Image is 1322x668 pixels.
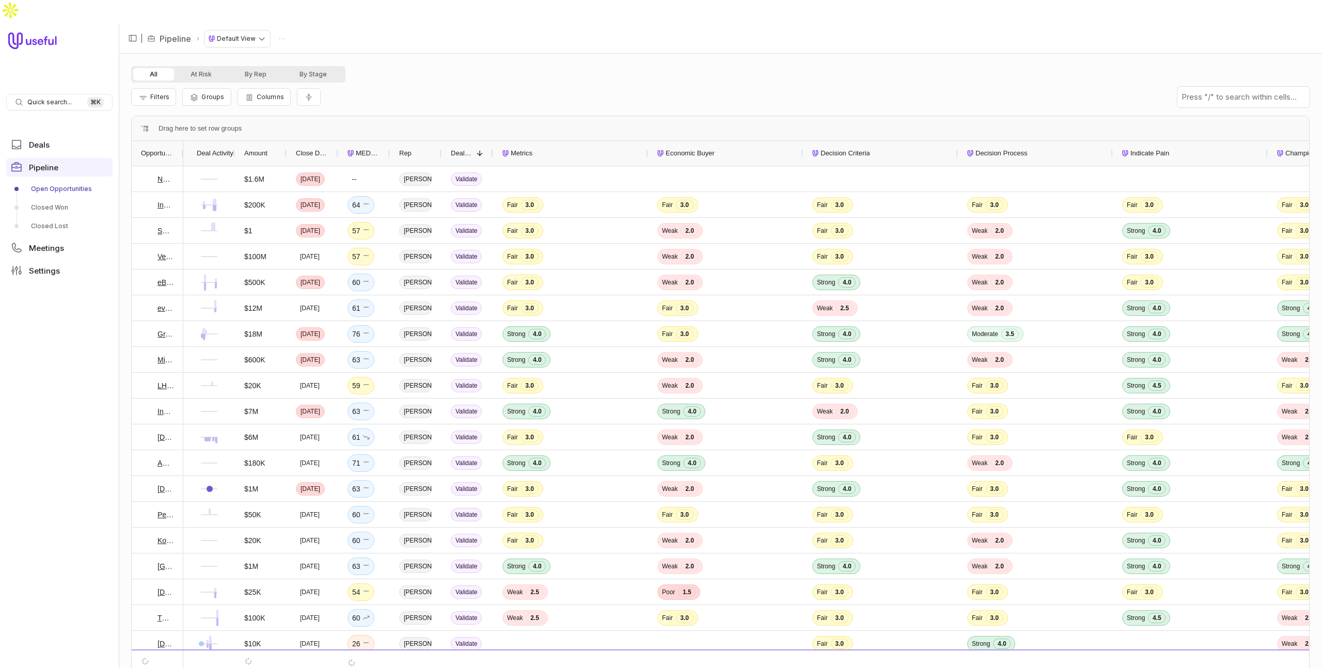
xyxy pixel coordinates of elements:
div: Decision Criteria [812,141,949,166]
span: 4.0 [1303,303,1320,313]
span: 2.0 [836,406,853,417]
span: 3.0 [521,251,539,262]
span: 2.0 [990,277,1008,288]
span: No change [363,328,370,340]
span: Weak [972,356,987,364]
div: $500K [244,276,265,289]
span: 3.0 [831,226,848,236]
div: 76 [352,328,370,340]
div: $7M [244,405,258,418]
span: Close Date [296,147,329,160]
span: Fair [972,407,983,416]
span: Fair [1127,433,1138,441]
span: Fair [1127,278,1138,287]
span: Weak [662,356,678,364]
span: Fair [507,304,518,312]
span: Fair [662,201,673,209]
span: No change [363,405,370,418]
span: 3.0 [521,432,539,442]
span: Weak [972,252,987,261]
div: 60 [352,276,370,289]
span: Weak [972,304,987,312]
span: Fair [972,485,983,493]
span: Opportunity [141,147,174,160]
span: 3.0 [676,329,694,339]
a: [DOMAIN_NAME] [158,586,174,598]
span: 4.0 [528,355,546,365]
span: Strong [1282,304,1300,312]
span: Weak [662,227,678,235]
time: [DATE] [300,252,320,261]
span: 3.0 [1141,510,1158,520]
span: [PERSON_NAME] [399,250,432,263]
div: 57 [352,225,370,237]
span: 3.0 [1296,251,1313,262]
span: Weak [972,227,987,235]
span: 4.0 [838,277,856,288]
span: No change [363,457,370,469]
a: [DOMAIN_NAME] [158,483,174,495]
button: Collapse sidebar [125,30,140,46]
time: [DATE] [301,356,320,364]
span: Strong [662,459,680,467]
span: 3.0 [986,510,1003,520]
div: MEDDICC Score [348,141,381,166]
span: 4.0 [683,458,701,468]
span: [PERSON_NAME] [399,405,432,418]
span: 3.0 [831,380,848,391]
span: 3.0 [676,510,694,520]
time: [DATE] [300,381,320,390]
span: Fair [662,304,673,312]
span: 3.0 [1141,251,1158,262]
span: [PERSON_NAME] [399,431,432,444]
span: 4.5 [1148,380,1166,391]
span: 4.0 [683,406,701,417]
span: No change [363,483,370,495]
a: Microblink [158,354,174,366]
span: 4.0 [838,484,856,494]
span: Validate [451,172,482,186]
span: Fair [817,227,828,235]
span: Strong [1127,459,1145,467]
span: No change [363,379,370,392]
span: No change [363,225,370,237]
div: Row Groups [159,122,242,135]
a: Meetings [6,238,113,257]
span: [PERSON_NAME] [399,276,432,289]
span: Deal Stage [451,147,473,160]
span: Weak [662,252,678,261]
a: everup [158,302,174,314]
button: By Rep [228,68,283,81]
div: Indicate Pain [1122,141,1258,166]
div: $6M [244,431,258,443]
button: Group Pipeline [182,88,231,106]
span: Fair [1282,252,1293,261]
a: American Auto Shield [158,457,174,469]
span: 3.0 [1141,432,1158,442]
span: Pipeline [29,164,58,171]
span: Strong [817,330,835,338]
span: Fair [817,201,828,209]
div: $100M [244,250,266,263]
span: 2.0 [1300,355,1318,365]
div: 63 [352,483,370,495]
span: 3.0 [1296,484,1313,494]
div: 71 [352,457,370,469]
button: Actions [274,31,290,46]
span: MEDDICC Score [356,147,381,160]
span: Weak [972,278,987,287]
span: Amount [244,147,267,160]
span: 2.0 [990,303,1008,313]
span: Meetings [29,244,64,252]
div: 61 [352,431,370,443]
span: 3.0 [831,458,848,468]
span: Validate [451,276,482,289]
span: 3.0 [831,510,848,520]
span: Quick search... [27,98,72,106]
a: Incentco - Outbound - Target Account [158,405,174,418]
span: Strong [1127,227,1145,235]
div: $1M [244,483,258,495]
span: Validate [451,353,482,367]
span: [PERSON_NAME] [399,456,432,470]
span: No change [363,199,370,211]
